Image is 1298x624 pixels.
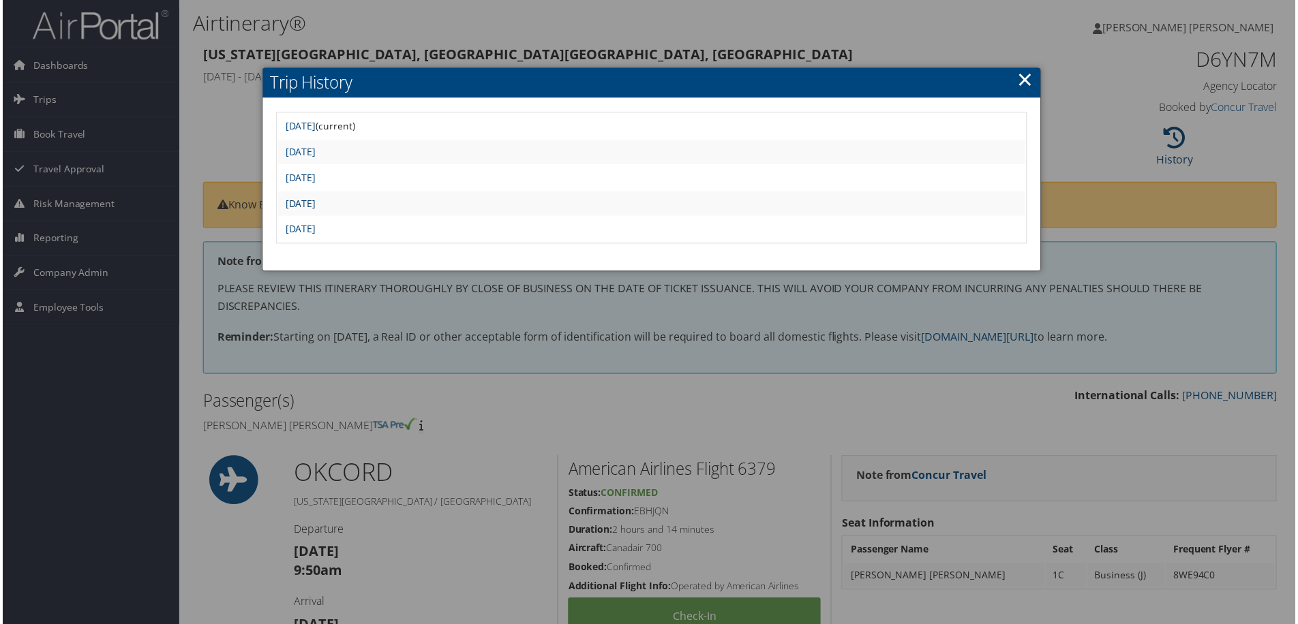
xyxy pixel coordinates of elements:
a: [DATE] [284,120,314,133]
a: × [1019,66,1035,93]
h2: Trip History [261,68,1042,98]
a: [DATE] [284,172,314,185]
a: [DATE] [284,198,314,210]
a: [DATE] [284,223,314,236]
a: [DATE] [284,146,314,159]
td: (current) [277,114,1026,139]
